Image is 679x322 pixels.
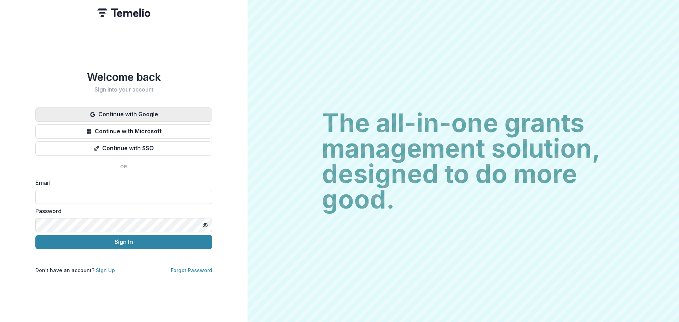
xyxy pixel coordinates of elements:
button: Continue with SSO [35,141,212,156]
a: Forgot Password [171,267,212,273]
button: Toggle password visibility [199,219,211,231]
a: Sign Up [96,267,115,273]
button: Continue with Microsoft [35,124,212,139]
img: Temelio [97,8,150,17]
p: Don't have an account? [35,267,115,274]
h1: Welcome back [35,71,212,83]
button: Continue with Google [35,107,212,122]
label: Password [35,207,208,215]
button: Sign In [35,235,212,249]
h2: Sign into your account [35,86,212,93]
label: Email [35,178,208,187]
